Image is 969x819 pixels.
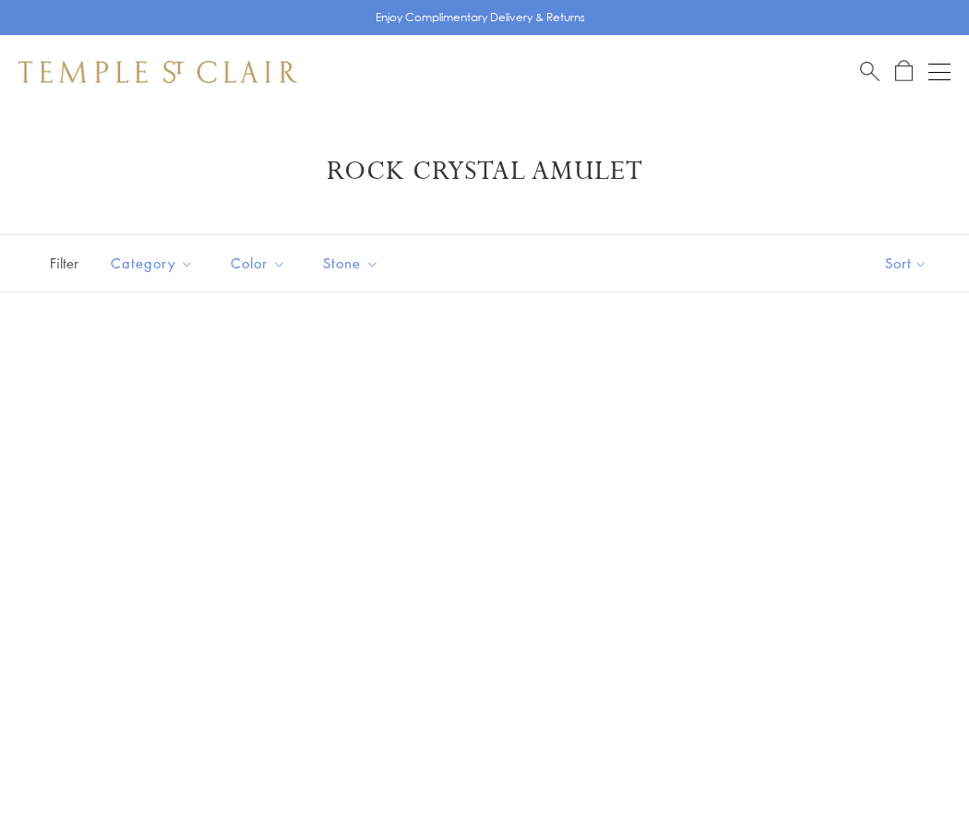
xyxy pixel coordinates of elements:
[309,243,393,284] button: Stone
[46,155,923,188] h1: Rock Crystal Amulet
[843,235,969,291] button: Show sort by
[217,243,300,284] button: Color
[18,61,297,83] img: Temple St. Clair
[895,60,913,83] a: Open Shopping Bag
[97,243,208,284] button: Category
[314,252,393,275] span: Stone
[928,61,951,83] button: Open navigation
[102,252,208,275] span: Category
[221,252,300,275] span: Color
[376,8,585,27] p: Enjoy Complimentary Delivery & Returns
[860,60,879,83] a: Search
